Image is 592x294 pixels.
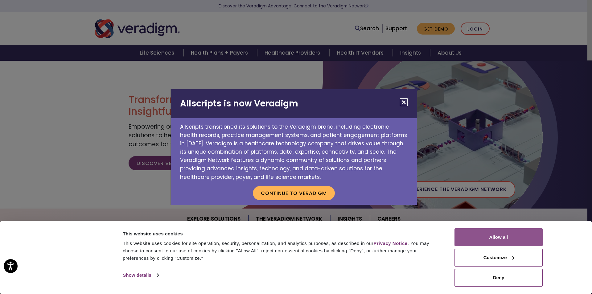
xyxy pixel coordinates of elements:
button: Continue to Veradigm [253,186,335,200]
iframe: Drift Chat Widget [474,250,585,287]
div: This website uses cookies [123,230,441,238]
a: Privacy Notice [373,241,407,246]
div: This website uses cookies for site operation, security, personalization, and analytics purposes, ... [123,240,441,262]
p: Allscripts transitioned its solutions to the Veradigm brand, including electronic health records,... [171,118,417,181]
button: Close [400,98,408,106]
button: Allow all [454,228,543,246]
a: Show details [123,271,158,280]
button: Deny [454,269,543,287]
button: Customize [454,249,543,267]
h2: Allscripts is now Veradigm [171,89,417,118]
